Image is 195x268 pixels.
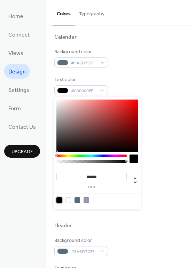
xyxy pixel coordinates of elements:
div: Background color [54,237,107,244]
div: Calendar [54,34,77,41]
span: Views [8,48,23,59]
span: Form [8,103,21,114]
a: Form [4,101,25,116]
span: #000000FF [71,87,97,95]
span: Contact Us [8,122,36,133]
a: Design [4,64,30,79]
div: Text color [54,76,107,84]
span: #5A6D7CFF [71,248,97,255]
span: Design [8,66,26,77]
span: Home [8,11,23,22]
div: Background color [54,48,107,56]
div: rgb(0, 0, 0) [56,197,62,203]
a: Connect [4,27,34,42]
span: Upgrade [11,148,33,156]
div: rgb(255, 255, 255) [65,197,71,203]
a: Home [4,8,28,23]
span: #5A6D7CFF [71,60,97,67]
div: Header [54,222,72,230]
label: hex [56,186,127,189]
div: rgb(149, 153, 180) [84,197,89,203]
div: rgb(90, 109, 124) [75,197,80,203]
span: Connect [8,30,30,40]
a: Settings [4,82,33,97]
button: Upgrade [4,145,40,158]
a: Views [4,45,28,60]
a: Contact Us [4,119,40,134]
span: Settings [8,85,29,96]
